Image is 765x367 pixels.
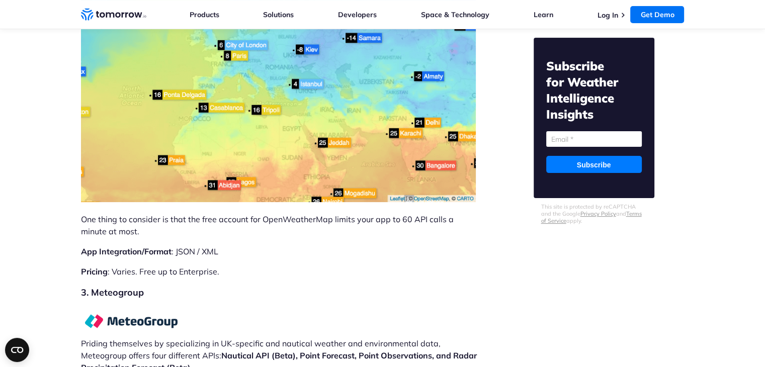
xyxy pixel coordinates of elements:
[546,131,642,147] input: Email *
[81,265,480,278] p: : Varies. Free up to Enterprise.
[421,10,489,19] a: Space & Technology
[546,58,642,122] h2: Subscribe for Weather Intelligence Insights
[541,203,647,224] p: This site is protected by reCAPTCHA and the Google and apply.
[534,10,553,19] a: Learn
[630,6,684,23] a: Get Demo
[580,210,616,217] a: Privacy Policy
[81,286,480,300] h2: 3. Meteogroup
[546,156,642,173] input: Subscribe
[81,7,146,22] a: Home link
[81,213,480,237] p: One thing to consider is that the free account for OpenWeatherMap limits your app to 60 API calls...
[81,246,172,256] strong: App Integration/Format
[597,11,618,20] a: Log In
[5,338,29,362] button: Open CMP widget
[81,245,480,257] p: : JSON / XML
[263,10,294,19] a: Solutions
[81,266,108,277] strong: Pricing
[81,308,182,334] img: meteogroup logo
[541,210,642,224] a: Terms of Service
[190,10,219,19] a: Products
[338,10,377,19] a: Developers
